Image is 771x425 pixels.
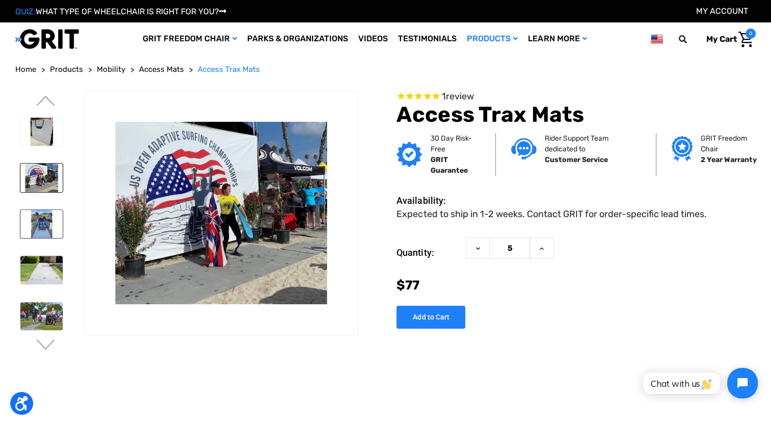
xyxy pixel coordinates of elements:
[20,256,63,284] img: Access Trax Mats
[393,22,462,56] a: Testimonials
[20,118,63,146] img: Access Trax Mats
[85,122,358,304] img: Access Trax Mats
[396,142,422,167] img: GRIT Guarantee
[545,133,641,154] p: Rider Support Team dedicated to
[511,138,537,159] img: Customer service
[445,91,473,102] span: review
[242,22,353,56] a: Parks & Organizations
[696,6,748,16] a: Account
[701,133,759,154] p: GRIT Freedom Chair
[15,7,226,16] a: QUIZ:WHAT TYPE OF WHEELCHAIR IS RIGHT FOR YOU?
[699,29,756,50] a: Cart with 0 items
[20,210,63,238] img: Access Trax Mats
[545,155,608,164] strong: Customer Service
[396,194,461,207] dt: Availability:
[15,7,36,16] span: QUIZ:
[462,22,523,56] a: Products
[651,33,663,45] img: us.png
[396,102,756,127] h1: Access Trax Mats
[50,64,83,75] a: Products
[35,339,57,352] button: Go to slide 4 of 6
[15,64,756,75] nav: Breadcrumb
[35,96,57,108] button: Go to slide 2 of 6
[15,65,36,74] span: Home
[20,164,63,192] img: Access Trax Mats
[20,302,63,331] img: Access Trax Mats
[430,133,480,154] p: 30 Day Risk-Free
[396,91,756,102] span: Rated 5.0 out of 5 stars 1 reviews
[138,22,242,56] a: GRIT Freedom Chair
[139,64,184,75] a: Access Mats
[441,91,473,102] span: 1 reviews
[396,237,461,268] label: Quantity:
[396,306,465,329] input: Add to Cart
[701,155,757,164] strong: 2 Year Warranty
[706,34,737,44] span: My Cart
[97,65,125,74] span: Mobility
[139,65,184,74] span: Access Mats
[50,65,83,74] span: Products
[683,29,699,50] input: Search
[15,29,79,49] img: GRIT All-Terrain Wheelchair and Mobility Equipment
[97,64,125,75] a: Mobility
[353,22,393,56] a: Videos
[396,278,419,293] span: $77
[738,32,753,47] img: Cart
[198,65,260,74] span: Access Trax Mats
[396,207,706,221] dd: Expected to ship in 1-2 weeks. Contact GRIT for order-specific lead times.
[523,22,592,56] a: Learn More
[15,64,36,75] a: Home
[672,136,693,162] img: Grit freedom
[198,64,260,75] a: Access Trax Mats
[632,359,766,407] iframe: Tidio Chat
[746,29,756,39] span: 0
[430,155,467,175] strong: GRIT Guarantee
